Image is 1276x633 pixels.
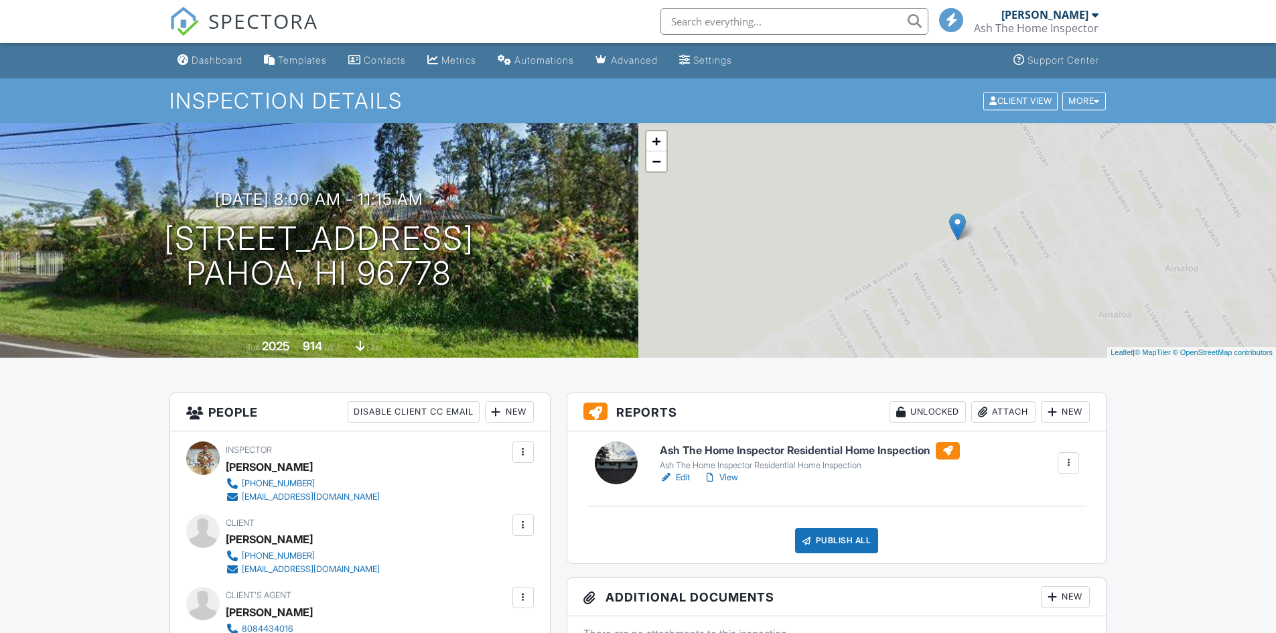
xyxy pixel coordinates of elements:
[646,131,666,151] a: Zoom in
[485,401,534,423] div: New
[590,48,663,73] a: Advanced
[348,401,480,423] div: Disable Client CC Email
[1135,348,1171,356] a: © MapTiler
[611,54,658,66] div: Advanced
[983,92,1058,110] div: Client View
[164,221,474,292] h1: [STREET_ADDRESS] Pahoa, HI 96778
[259,48,332,73] a: Templates
[169,18,318,46] a: SPECTORA
[567,393,1107,431] h3: Reports
[169,7,199,36] img: The Best Home Inspection Software - Spectora
[1107,347,1276,358] div: |
[1027,54,1099,66] div: Support Center
[192,54,242,66] div: Dashboard
[303,339,322,353] div: 914
[890,401,966,423] div: Unlocked
[1008,48,1105,73] a: Support Center
[245,342,260,352] span: Built
[660,8,928,35] input: Search everything...
[492,48,579,73] a: Automations (Basic)
[170,393,550,431] h3: People
[567,578,1107,616] h3: Additional Documents
[172,48,248,73] a: Dashboard
[324,342,343,352] span: sq. ft.
[693,54,732,66] div: Settings
[226,457,313,477] div: [PERSON_NAME]
[226,529,313,549] div: [PERSON_NAME]
[242,564,380,575] div: [EMAIL_ADDRESS][DOMAIN_NAME]
[514,54,574,66] div: Automations
[795,528,879,553] div: Publish All
[226,518,255,528] span: Client
[971,401,1036,423] div: Attach
[226,490,380,504] a: [EMAIL_ADDRESS][DOMAIN_NAME]
[646,151,666,171] a: Zoom out
[1041,586,1090,608] div: New
[422,48,482,73] a: Metrics
[982,95,1061,105] a: Client View
[660,471,690,484] a: Edit
[364,54,406,66] div: Contacts
[226,477,380,490] a: [PHONE_NUMBER]
[660,460,960,471] div: Ash The Home Inspector Residential Home Inspection
[367,342,382,352] span: slab
[226,549,380,563] a: [PHONE_NUMBER]
[1062,92,1106,110] div: More
[169,89,1107,113] h1: Inspection Details
[1173,348,1273,356] a: © OpenStreetMap contributors
[226,445,272,455] span: Inspector
[660,442,960,460] h6: Ash The Home Inspector Residential Home Inspection
[242,478,315,489] div: [PHONE_NUMBER]
[226,602,313,622] a: [PERSON_NAME]
[215,190,423,208] h3: [DATE] 8:00 am - 11:15 am
[226,563,380,576] a: [EMAIL_ADDRESS][DOMAIN_NAME]
[1041,401,1090,423] div: New
[242,492,380,502] div: [EMAIL_ADDRESS][DOMAIN_NAME]
[343,48,411,73] a: Contacts
[1111,348,1133,356] a: Leaflet
[441,54,476,66] div: Metrics
[242,551,315,561] div: [PHONE_NUMBER]
[226,590,291,600] span: Client's Agent
[974,21,1098,35] div: Ash The Home Inspector
[262,339,290,353] div: 2025
[1001,8,1088,21] div: [PERSON_NAME]
[278,54,327,66] div: Templates
[674,48,737,73] a: Settings
[703,471,738,484] a: View
[208,7,318,35] span: SPECTORA
[660,442,960,472] a: Ash The Home Inspector Residential Home Inspection Ash The Home Inspector Residential Home Inspec...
